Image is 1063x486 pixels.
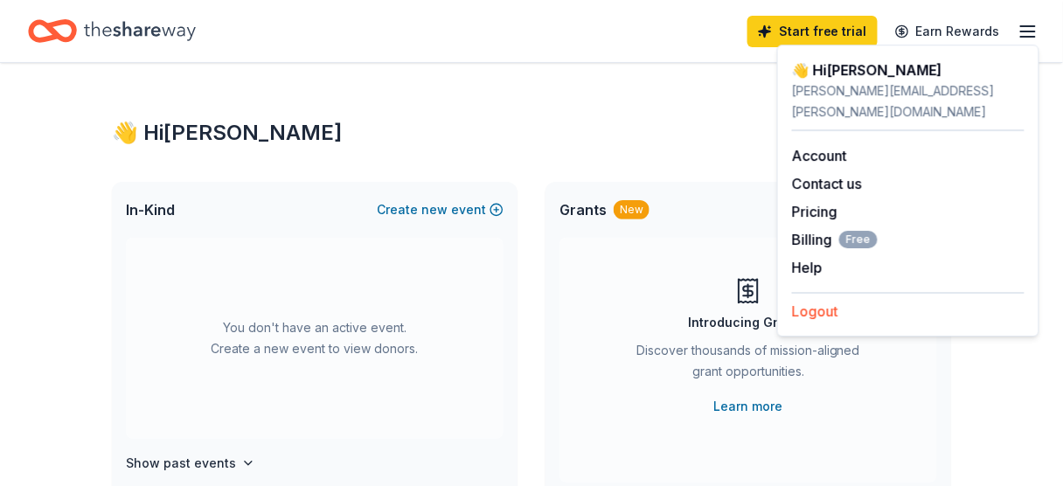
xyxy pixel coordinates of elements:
[377,199,504,220] button: Createnewevent
[792,229,878,250] button: BillingFree
[792,147,847,164] a: Account
[792,229,878,250] span: Billing
[688,312,809,333] div: Introducing Grants!
[614,200,650,219] div: New
[792,301,838,322] button: Logout
[559,199,607,220] span: Grants
[792,257,823,278] button: Help
[421,199,448,220] span: new
[792,59,1025,80] div: 👋 Hi [PERSON_NAME]
[714,396,783,417] a: Learn more
[126,199,175,220] span: In-Kind
[792,80,1025,122] div: [PERSON_NAME][EMAIL_ADDRESS][PERSON_NAME][DOMAIN_NAME]
[629,340,867,389] div: Discover thousands of mission-aligned grant opportunities.
[747,16,878,47] a: Start free trial
[839,231,878,248] span: Free
[28,10,196,52] a: Home
[126,238,504,439] div: You don't have an active event. Create a new event to view donors.
[792,173,862,194] button: Contact us
[792,203,837,220] a: Pricing
[126,453,255,474] button: Show past events
[112,119,951,147] div: 👋 Hi [PERSON_NAME]
[126,453,236,474] h4: Show past events
[885,16,1011,47] a: Earn Rewards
